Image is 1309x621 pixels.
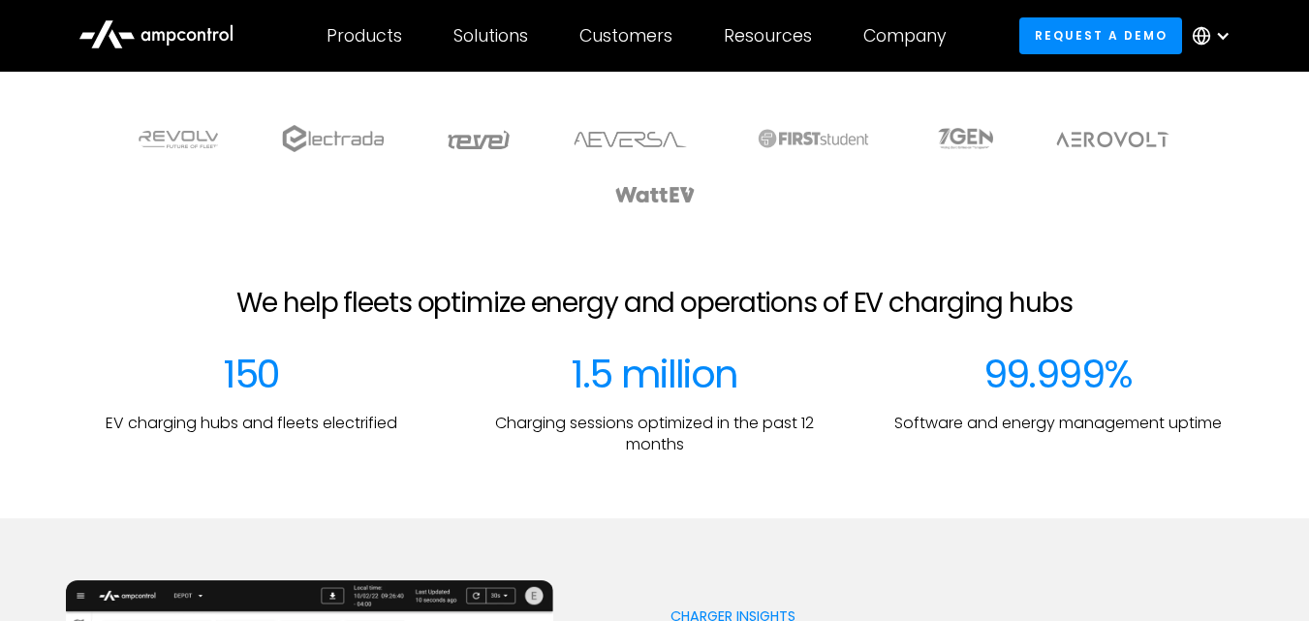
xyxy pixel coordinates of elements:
[223,351,279,397] div: 150
[453,25,528,47] div: Solutions
[1019,17,1182,53] a: Request a demo
[724,25,812,47] div: Resources
[327,25,402,47] div: Products
[282,125,384,152] img: electrada logo
[863,25,947,47] div: Company
[1055,132,1170,147] img: Aerovolt Logo
[236,287,1072,320] h2: We help fleets optimize energy and operations of EV charging hubs
[894,413,1222,434] p: Software and energy management uptime
[579,25,672,47] div: Customers
[469,413,841,456] p: Charging sessions optimized in the past 12 months
[571,351,737,397] div: 1.5 million
[106,413,397,434] p: EV charging hubs and fleets electrified
[983,351,1133,397] div: 99.999%
[614,187,696,202] img: WattEV logo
